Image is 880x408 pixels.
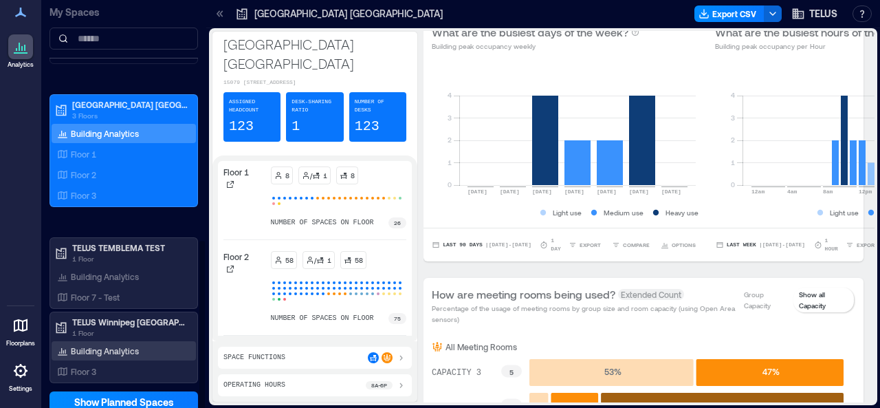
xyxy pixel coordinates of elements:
[564,189,584,195] text: [DATE]
[694,6,764,22] button: Export CSV
[432,24,628,41] p: What are the busiest days of the week?
[597,189,617,195] text: [DATE]
[604,207,643,218] p: Medium use
[448,91,452,99] tspan: 4
[2,309,39,352] a: Floorplans
[731,91,735,99] tspan: 4
[672,241,696,249] span: OPTIONS
[291,98,338,114] p: Desk-sharing ratio
[731,158,735,167] tspan: 1
[72,99,188,110] p: [GEOGRAPHIC_DATA] [GEOGRAPHIC_DATA]
[448,180,452,189] tspan: 0
[355,117,379,136] p: 123
[623,241,650,249] span: COMPARE
[223,78,406,87] p: 15079 [STREET_ADDRESS]
[4,354,37,397] a: Settings
[323,170,327,181] p: 1
[618,289,684,300] span: Extended Count
[394,219,401,227] p: 26
[731,114,735,122] tspan: 3
[715,238,805,252] button: Last Week |[DATE]-[DATE]
[223,167,249,178] p: Floor 1
[72,253,188,264] p: 1 Floor
[553,207,582,218] p: Light use
[6,339,35,347] p: Floorplans
[229,117,254,136] p: 123
[500,189,520,195] text: [DATE]
[629,189,649,195] text: [DATE]
[731,136,735,144] tspan: 2
[291,117,300,136] p: 1
[285,255,294,266] p: 58
[604,367,621,376] text: 53 %
[432,238,531,252] button: Last 90 Days |[DATE]-[DATE]
[71,292,120,303] p: Floor 7 - Test
[271,217,374,228] p: number of spaces on floor
[9,385,32,393] p: Settings
[751,189,764,195] text: 12am
[8,61,34,69] p: Analytics
[432,368,481,378] text: CAPACITY 3
[859,189,872,195] text: 12pm
[762,367,780,376] text: 47 %
[532,189,552,195] text: [DATE]
[49,6,198,19] p: My Spaces
[71,149,96,160] p: Floor 1
[71,366,96,377] p: Floor 3
[823,189,833,195] text: 8am
[432,303,737,325] p: Percentage of the usage of meeting rooms by group size and room capacity (using Open Area sensors)
[285,170,289,181] p: 8
[71,128,139,139] p: Building Analytics
[310,170,312,181] p: /
[580,241,601,249] span: EXPORT
[3,30,38,73] a: Analytics
[314,255,316,266] p: /
[467,189,487,195] text: [DATE]
[71,345,139,356] p: Building Analytics
[445,341,517,352] p: All Meeting Rooms
[394,314,401,323] p: 75
[72,316,188,328] p: TELUS Winnipeg [GEOGRAPHIC_DATA] (WNPGMB55)
[72,242,188,253] p: TELUS TEMBLEMA TEST
[72,110,188,121] p: 3 Floors
[71,190,96,201] p: Floor 3
[857,241,878,249] span: EXPORT
[448,114,452,122] tspan: 3
[448,158,452,167] tspan: 1
[658,238,698,252] button: OPTIONS
[566,238,604,252] button: EXPORT
[223,251,249,262] p: Floor 2
[327,255,331,266] p: 1
[731,180,735,189] tspan: 0
[665,207,698,218] p: Heavy use
[371,381,387,389] p: 8a - 6p
[229,98,275,114] p: Assigned Headcount
[787,189,797,195] text: 4am
[351,170,355,181] p: 8
[72,328,188,339] p: 1 Floor
[799,289,848,311] p: Show all Capacity
[448,136,452,144] tspan: 2
[355,98,401,114] p: Number of Desks
[787,3,841,25] button: TELUS
[551,237,566,253] p: 1 Day
[809,7,837,21] span: TELUS
[71,271,139,282] p: Building Analytics
[223,380,285,391] p: Operating Hours
[355,255,363,266] p: 58
[223,34,406,73] p: [GEOGRAPHIC_DATA] [GEOGRAPHIC_DATA]
[432,41,639,52] p: Building peak occupancy weekly
[661,189,681,195] text: [DATE]
[825,237,843,253] p: 1 Hour
[254,7,443,21] p: [GEOGRAPHIC_DATA] [GEOGRAPHIC_DATA]
[744,289,788,311] p: Group Capacity
[609,238,652,252] button: COMPARE
[71,169,96,180] p: Floor 2
[271,313,374,324] p: number of spaces on floor
[223,352,285,363] p: Space Functions
[432,286,615,303] p: How are meeting rooms being used?
[830,207,859,218] p: Light use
